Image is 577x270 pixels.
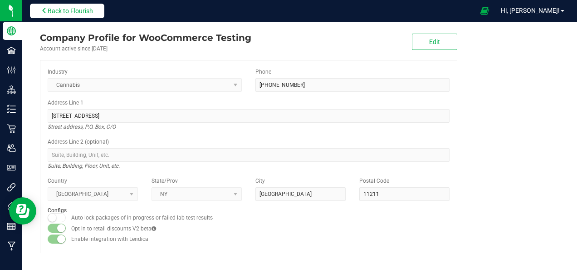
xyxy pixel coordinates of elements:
[7,124,16,133] inline-svg: Retail
[48,208,450,214] h2: Configs
[412,34,457,50] button: Edit
[7,46,16,55] inline-svg: Facilities
[48,121,116,132] i: Street address, P.O. Box, C/O
[429,38,440,45] span: Edit
[71,235,148,243] label: Enable integration with Lendica
[255,187,346,201] input: City
[7,65,16,75] inline-svg: Configuration
[48,148,450,162] input: Suite, Building, Unit, etc.
[501,7,560,14] span: Hi, [PERSON_NAME]!
[7,222,16,231] inline-svg: Reports
[7,105,16,114] inline-svg: Inventory
[30,4,104,18] button: Back to Flourish
[48,68,68,76] label: Industry
[48,177,67,185] label: Country
[255,177,265,185] label: City
[48,109,450,123] input: Address
[40,45,251,53] div: Account active since [DATE]
[48,99,83,107] label: Address Line 1
[71,214,213,222] label: Auto-lock packages of in-progress or failed lab test results
[359,177,389,185] label: Postal Code
[255,78,450,92] input: (123) 456-7890
[152,177,178,185] label: State/Prov
[7,144,16,153] inline-svg: Users
[7,241,16,250] inline-svg: Manufacturing
[48,138,109,146] label: Address Line 2 (optional)
[7,202,16,211] inline-svg: Tags
[7,183,16,192] inline-svg: Integrations
[359,187,450,201] input: Postal Code
[7,26,16,35] inline-svg: Company
[71,225,156,233] label: Opt in to retail discounts V2 beta
[474,2,495,20] span: Open Ecommerce Menu
[48,7,93,15] span: Back to Flourish
[7,85,16,94] inline-svg: Distribution
[48,160,120,171] i: Suite, Building, Floor, Unit, etc.
[40,31,251,45] div: WooCommerce Testing
[255,68,271,76] label: Phone
[7,163,16,172] inline-svg: User Roles
[9,197,36,225] iframe: Resource center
